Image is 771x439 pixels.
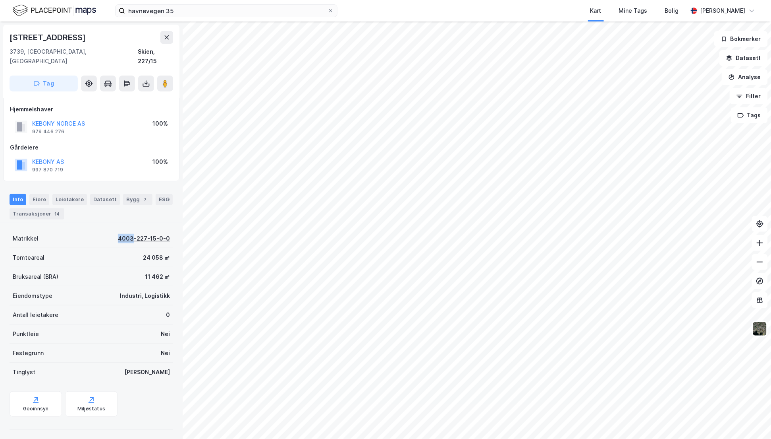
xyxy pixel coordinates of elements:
div: Miljøstatus [77,406,105,412]
div: 100% [152,119,168,128]
div: Datasett [90,194,120,205]
button: Filter [730,88,768,104]
div: 100% [152,157,168,167]
div: Festegrunn [13,348,44,358]
div: Kart [590,6,601,16]
button: Datasett [719,50,768,66]
img: 9k= [752,321,767,336]
div: Punktleie [13,329,39,339]
div: Eiendomstype [13,291,52,301]
div: 14 [53,210,61,218]
div: Chatt-widget [731,401,771,439]
div: ESG [156,194,173,205]
div: 7 [141,196,149,204]
div: Bygg [123,194,152,205]
button: Analyse [722,69,768,85]
button: Tags [731,107,768,123]
div: 997 870 719 [32,167,63,173]
div: Antall leietakere [13,310,58,320]
div: Hjemmelshaver [10,105,173,114]
div: Nei [161,329,170,339]
iframe: Chat Widget [731,401,771,439]
div: Skien, 227/15 [138,47,173,66]
div: Nei [161,348,170,358]
div: Industri, Logistikk [120,291,170,301]
div: Gårdeiere [10,143,173,152]
div: Tomteareal [13,253,44,262]
div: Transaksjoner [10,208,64,219]
div: 4003-227-15-0-0 [118,234,170,243]
div: Geoinnsyn [23,406,49,412]
div: [STREET_ADDRESS] [10,31,87,44]
input: Søk på adresse, matrikkel, gårdeiere, leietakere eller personer [125,5,328,17]
div: Bruksareal (BRA) [13,272,58,282]
div: Tinglyst [13,367,35,377]
div: Eiere [29,194,49,205]
div: Leietakere [52,194,87,205]
div: Mine Tags [619,6,648,16]
div: [PERSON_NAME] [700,6,746,16]
div: 24 058 ㎡ [143,253,170,262]
img: logo.f888ab2527a4732fd821a326f86c7f29.svg [13,4,96,17]
div: 979 446 276 [32,128,64,135]
button: Bokmerker [714,31,768,47]
button: Tag [10,76,78,91]
div: 0 [166,310,170,320]
div: Bolig [665,6,679,16]
div: [PERSON_NAME] [124,367,170,377]
div: Matrikkel [13,234,39,243]
div: 3739, [GEOGRAPHIC_DATA], [GEOGRAPHIC_DATA] [10,47,138,66]
div: 11 462 ㎡ [145,272,170,282]
div: Info [10,194,26,205]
